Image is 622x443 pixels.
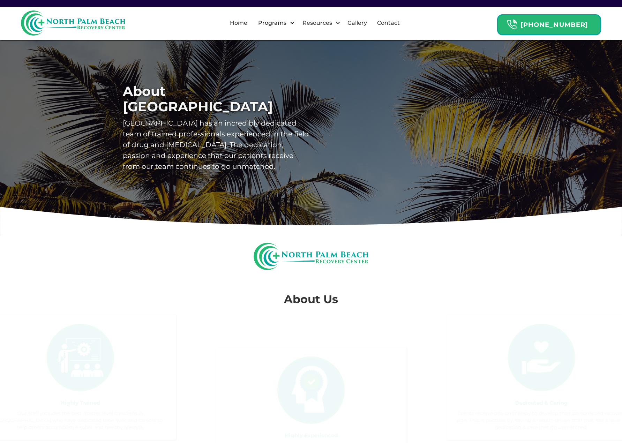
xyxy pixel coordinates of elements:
[507,19,517,30] img: Header Calendar Icons
[297,12,342,34] div: Resources
[497,11,601,35] a: Header Calendar Icons[PHONE_NUMBER]
[301,19,334,27] div: Resources
[123,84,311,114] h1: About [GEOGRAPHIC_DATA]
[373,12,404,34] a: Contact
[343,12,371,34] a: Gallery
[14,291,608,308] h2: About Us
[123,118,311,172] p: [GEOGRAPHIC_DATA] has an incredibly dedicated team of trained professionals experienced in the fi...
[223,432,399,439] div: Highly Experienced
[226,12,252,34] a: Home
[520,21,588,29] strong: [PHONE_NUMBER]
[252,12,297,34] div: Programs
[256,19,288,27] div: Programs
